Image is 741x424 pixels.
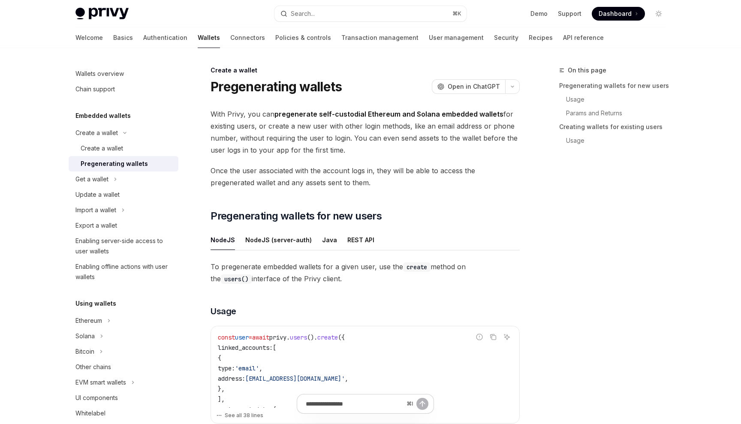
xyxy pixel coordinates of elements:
a: Welcome [75,27,103,48]
a: Authentication [143,27,187,48]
code: create [403,262,431,272]
span: ({ [338,334,345,341]
a: Enabling offline actions with user wallets [69,259,178,285]
button: Toggle dark mode [652,7,666,21]
span: , [259,364,262,372]
span: { [218,354,221,362]
span: Open in ChatGPT [448,82,500,91]
div: Create a wallet [75,128,118,138]
span: address: [218,375,245,382]
div: Pregenerating wallets [81,159,148,169]
a: User management [429,27,484,48]
button: Toggle Create a wallet section [69,125,178,141]
div: Chain support [75,84,115,94]
span: linked_accounts: [218,344,273,352]
h5: Using wallets [75,298,116,309]
span: On this page [568,65,606,75]
div: NodeJS [211,230,235,250]
span: = [249,334,252,341]
span: 'email' [235,364,259,372]
a: Dashboard [592,7,645,21]
a: Wallets overview [69,66,178,81]
a: Wallets [198,27,220,48]
button: Open search [274,6,467,21]
button: Ask AI [501,331,512,343]
a: Transaction management [341,27,419,48]
strong: pregenerate self-custodial Ethereum and Solana embedded wallets [274,110,503,118]
a: Usage [559,93,672,106]
button: Toggle Ethereum section [69,313,178,328]
a: Policies & controls [275,27,331,48]
div: Get a wallet [75,174,108,184]
a: Params and Returns [559,106,672,120]
a: Pregenerating wallets for new users [559,79,672,93]
span: [EMAIL_ADDRESS][DOMAIN_NAME]' [245,375,345,382]
span: create [317,334,338,341]
span: type: [218,364,235,372]
div: Whitelabel [75,408,105,418]
div: Solana [75,331,95,341]
span: Once the user associated with the account logs in, they will be able to access the pregenerated w... [211,165,520,189]
a: Recipes [529,27,553,48]
button: Send message [416,398,428,410]
button: Open in ChatGPT [432,79,505,94]
a: Create a wallet [69,141,178,156]
span: privy [269,334,286,341]
a: Security [494,27,518,48]
button: Toggle Get a wallet section [69,171,178,187]
a: Demo [530,9,548,18]
a: Export a wallet [69,218,178,233]
div: Update a wallet [75,189,120,200]
span: [ [273,344,276,352]
div: UI components [75,393,118,403]
a: Pregenerating wallets [69,156,178,171]
button: Toggle EVM smart wallets section [69,375,178,390]
code: users() [221,274,252,284]
h1: Pregenerating wallets [211,79,342,94]
a: Creating wallets for existing users [559,120,672,134]
span: }, [218,385,225,393]
div: Create a wallet [211,66,520,75]
div: Other chains [75,362,111,372]
span: , [345,375,348,382]
a: Update a wallet [69,187,178,202]
span: await [252,334,269,341]
div: EVM smart wallets [75,377,126,388]
a: Other chains [69,359,178,375]
a: Usage [559,134,672,147]
div: Ethereum [75,316,102,326]
span: Usage [211,305,236,317]
span: Dashboard [599,9,632,18]
div: Search... [291,9,315,19]
a: Chain support [69,81,178,97]
input: Ask a question... [306,394,403,413]
div: NodeJS (server-auth) [245,230,312,250]
button: Toggle Solana section [69,328,178,344]
a: Whitelabel [69,406,178,421]
a: Enabling server-side access to user wallets [69,233,178,259]
span: const [218,334,235,341]
span: Pregenerating wallets for new users [211,209,382,223]
button: Toggle Bitcoin section [69,344,178,359]
span: user [235,334,249,341]
div: Export a wallet [75,220,117,231]
div: Create a wallet [81,143,123,153]
div: Enabling offline actions with user wallets [75,262,173,282]
img: light logo [75,8,129,20]
a: Connectors [230,27,265,48]
a: Basics [113,27,133,48]
span: (). [307,334,317,341]
h5: Embedded wallets [75,111,131,121]
div: Java [322,230,337,250]
span: With Privy, you can for existing users, or create a new user with other login methods, like an em... [211,108,520,156]
div: REST API [347,230,374,250]
a: API reference [563,27,604,48]
button: Toggle Import a wallet section [69,202,178,218]
span: ⌘ K [452,10,461,17]
button: Copy the contents from the code block [488,331,499,343]
span: users [290,334,307,341]
a: UI components [69,390,178,406]
span: To pregenerate embedded wallets for a given user, use the method on the interface of the Privy cl... [211,261,520,285]
div: Bitcoin [75,346,94,357]
span: . [286,334,290,341]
